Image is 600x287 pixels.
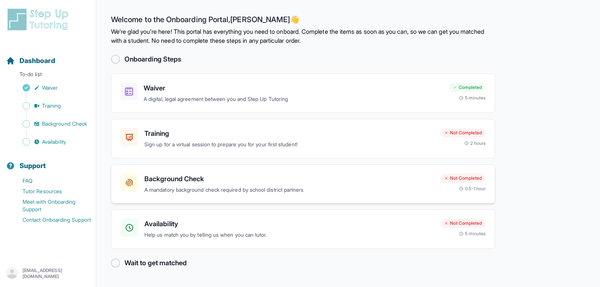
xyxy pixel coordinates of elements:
h3: Waiver [144,83,443,93]
p: A digital, legal agreement between you and Step Up Tutoring [144,95,443,104]
div: 5 minutes [459,231,486,237]
span: Dashboard [19,56,55,66]
p: [EMAIL_ADDRESS][DOMAIN_NAME] [22,267,90,279]
p: Sign up for a virtual session to prepare you for your first student! [144,140,434,149]
a: Background CheckA mandatory background check required by school district partnersNot Completed0.5... [111,164,495,204]
div: 5 minutes [459,95,486,101]
a: Contact Onboarding Support [6,215,96,225]
a: Availability [6,137,96,147]
button: [EMAIL_ADDRESS][DOMAIN_NAME] [6,267,90,280]
span: Availability [42,138,66,146]
a: FAQ [6,176,96,186]
img: logo [6,8,73,32]
a: Training [6,101,96,111]
div: Not Completed [440,219,486,228]
a: Background Check [6,119,96,129]
span: Support [19,161,46,171]
h3: Training [144,128,434,139]
h2: Onboarding Steps [124,54,181,65]
a: TrainingSign up for a virtual session to prepare you for your first student!Not Completed2 hours [111,119,495,158]
div: 0.5-1 hour [459,186,486,192]
h3: Background Check [144,174,434,184]
span: Waiver [42,84,58,92]
div: 2 hours [464,140,486,146]
h2: Wait to get matched [124,258,187,268]
a: Meet with Onboarding Support [6,197,96,215]
p: Help us match you by telling us when you can tutor. [144,231,434,239]
button: Support [3,149,93,174]
div: Not Completed [440,174,486,183]
a: Tutor Resources [6,186,96,197]
h3: Availability [144,219,434,229]
span: Training [42,102,61,110]
p: To-do list [3,71,93,81]
a: WaiverA digital, legal agreement between you and Step Up TutoringCompleted5 minutes [111,74,495,113]
div: Not Completed [440,128,486,137]
p: We're glad you're here! This portal has everything you need to onboard. Complete the items as soo... [111,27,495,45]
span: Background Check [42,120,87,128]
button: Dashboard [3,44,93,69]
a: Dashboard [6,56,55,66]
a: Waiver [6,83,96,93]
p: A mandatory background check required by school district partners [144,186,434,194]
h2: Welcome to the Onboarding Portal, [PERSON_NAME] 👋 [111,15,495,27]
div: Completed [449,83,486,92]
a: AvailabilityHelp us match you by telling us when you can tutor.Not Completed5 minutes [111,209,495,249]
